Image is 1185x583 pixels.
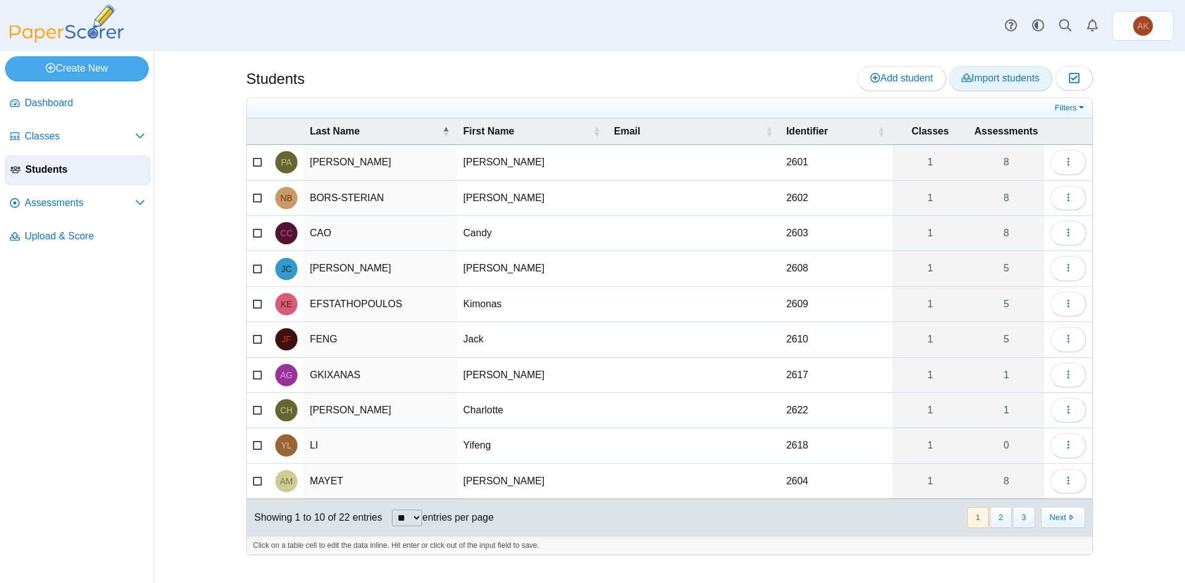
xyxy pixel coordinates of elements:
[281,441,291,450] span: Yifeng LI
[1137,22,1149,30] span: Anna Kostouki
[1052,102,1089,114] a: Filters
[892,358,968,392] a: 1
[1013,507,1034,527] button: 3
[968,393,1044,428] a: 1
[968,251,1044,286] a: 5
[457,358,608,393] td: [PERSON_NAME]
[457,464,608,499] td: [PERSON_NAME]
[457,322,608,357] td: Jack
[966,507,1085,527] nav: pagination
[281,300,293,308] span: Kimonas EFSTATHOPOULOS
[878,118,885,144] span: Identifier : Activate to sort
[1112,11,1174,41] a: Anna Kostouki
[5,222,150,252] a: Upload & Score
[457,428,608,463] td: Yifeng
[422,512,494,523] label: entries per page
[304,428,457,463] td: LI
[5,56,149,81] a: Create New
[281,158,292,167] span: Philip ALEXOPOULOS
[870,73,933,83] span: Add student
[25,130,135,143] span: Classes
[892,428,968,463] a: 1
[25,229,145,243] span: Upload & Score
[443,118,450,144] span: Last Name : Activate to invert sorting
[780,393,892,428] td: 2622
[990,507,1012,527] button: 2
[892,145,968,180] a: 1
[1133,16,1153,36] span: Anna Kostouki
[280,477,293,486] span: Ahmed MAYET
[967,507,989,527] button: 1
[464,126,515,136] span: First Name
[457,181,608,216] td: [PERSON_NAME]
[246,68,305,89] h1: Students
[949,66,1052,91] a: Import students
[780,181,892,216] td: 2602
[457,287,608,322] td: Kimonas
[968,322,1044,357] a: 5
[968,464,1044,498] a: 8
[962,73,1039,83] span: Import students
[304,181,457,216] td: BORS-STERIAN
[5,5,128,43] img: PaperScorer
[304,145,457,180] td: [PERSON_NAME]
[1079,12,1106,39] a: Alerts
[5,122,150,152] a: Classes
[975,126,1038,136] span: Assessments
[892,464,968,498] a: 1
[247,499,382,536] div: Showing 1 to 10 of 22 entries
[968,181,1044,215] a: 8
[280,371,293,379] span: Alex GKIXANAS
[457,393,608,428] td: Charlotte
[857,66,946,91] a: Add student
[780,251,892,286] td: 2608
[912,126,949,136] span: Classes
[968,428,1044,463] a: 0
[5,189,150,218] a: Assessments
[457,251,608,286] td: [PERSON_NAME]
[593,118,601,144] span: First Name : Activate to sort
[892,181,968,215] a: 1
[1041,507,1085,527] button: Next
[780,287,892,322] td: 2609
[968,358,1044,392] a: 1
[892,216,968,250] a: 1
[280,194,292,202] span: Nicholas BORS-STERIAN
[780,322,892,357] td: 2610
[25,196,135,210] span: Assessments
[786,126,828,136] span: Identifier
[304,464,457,499] td: MAYET
[780,145,892,180] td: 2601
[310,126,360,136] span: Last Name
[780,358,892,393] td: 2617
[25,163,144,176] span: Students
[304,251,457,286] td: [PERSON_NAME]
[457,145,608,180] td: [PERSON_NAME]
[304,216,457,251] td: CAO
[25,96,145,110] span: Dashboard
[780,428,892,463] td: 2618
[780,216,892,251] td: 2603
[892,287,968,321] a: 1
[457,216,608,251] td: Candy
[5,89,150,118] a: Dashboard
[5,155,150,185] a: Students
[280,406,293,415] span: Charlotte HUYNH
[892,393,968,428] a: 1
[304,358,457,393] td: GKIXANAS
[247,536,1092,555] div: Click on a table cell to edit the data inline. Hit enter or click out of the input field to save.
[280,229,293,238] span: Candy CAO
[968,216,1044,250] a: 8
[968,145,1044,180] a: 8
[780,464,892,499] td: 2604
[281,335,291,344] span: Jack FENG
[304,393,457,428] td: [PERSON_NAME]
[892,322,968,357] a: 1
[304,287,457,322] td: EFSTATHOPOULOS
[892,251,968,286] a: 1
[614,126,641,136] span: Email
[304,322,457,357] td: FENG
[5,34,128,44] a: PaperScorer
[765,118,773,144] span: Email : Activate to sort
[281,265,291,273] span: Judy CHANG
